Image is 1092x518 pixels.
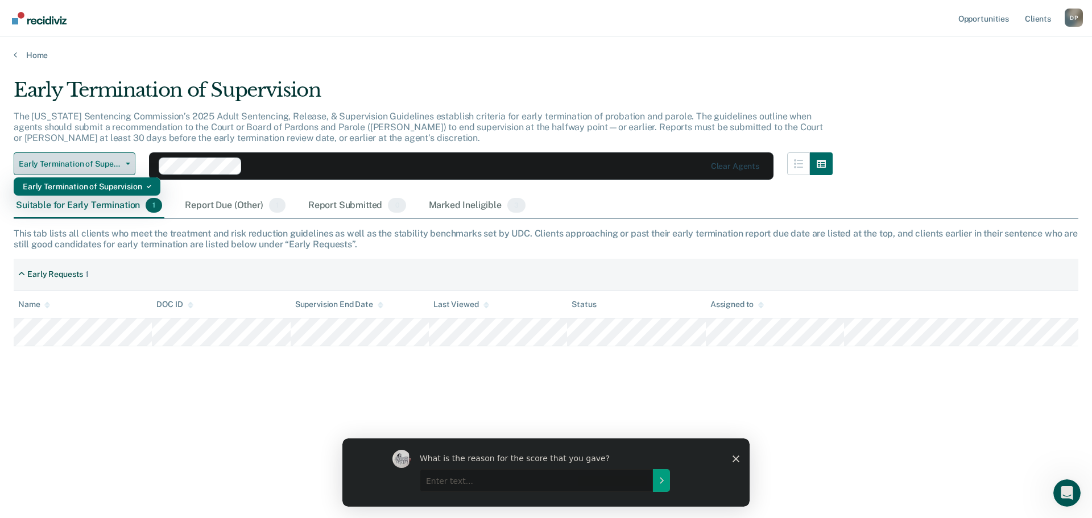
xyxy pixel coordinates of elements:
span: 3 [507,198,526,213]
div: Supervision End Date [295,300,383,309]
button: Profile dropdown button [1065,9,1083,27]
div: Clear agents [711,161,759,171]
div: Report Due (Other)1 [183,193,287,218]
img: Recidiviz [12,12,67,24]
div: Last Viewed [433,300,489,309]
div: D P [1065,9,1083,27]
div: Early Termination of Supervision [23,177,151,196]
div: Early Requests [27,270,83,279]
button: Early Termination of Supervision [14,152,135,175]
div: 1 [85,270,89,279]
p: The [US_STATE] Sentencing Commission’s 2025 Adult Sentencing, Release, & Supervision Guidelines e... [14,111,823,143]
div: Suitable for Early Termination1 [14,193,164,218]
div: Name [18,300,50,309]
div: DOC ID [156,300,193,309]
a: Home [14,50,1078,60]
div: This tab lists all clients who meet the treatment and risk reduction guidelines as well as the st... [14,228,1078,250]
iframe: Intercom live chat [1053,479,1081,507]
span: 1 [269,198,286,213]
div: Early Requests1 [14,265,93,284]
div: Report Submitted0 [306,193,408,218]
div: Early Termination of Supervision [14,78,833,111]
div: Assigned to [710,300,764,309]
div: Status [572,300,596,309]
iframe: Survey by Kim from Recidiviz [342,438,750,507]
div: Marked Ineligible3 [427,193,528,218]
span: 0 [388,198,406,213]
span: 1 [146,198,162,213]
span: Early Termination of Supervision [19,159,121,169]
